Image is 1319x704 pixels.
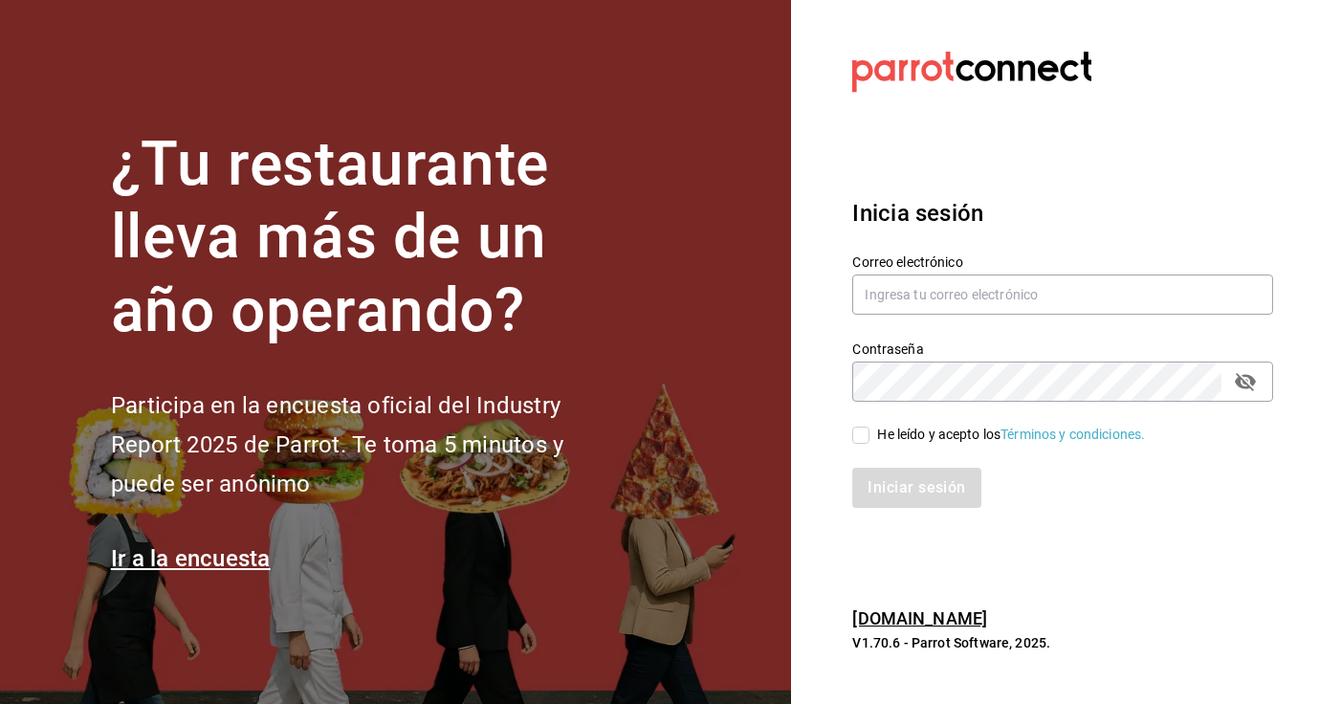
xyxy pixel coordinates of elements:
[1229,365,1262,398] button: passwordField
[111,545,271,572] a: Ir a la encuesta
[111,128,627,348] h1: ¿Tu restaurante lleva más de un año operando?
[1000,427,1145,442] a: Términos y condiciones.
[877,425,1145,445] div: He leído y acepto los
[852,608,987,628] a: [DOMAIN_NAME]
[852,196,1273,231] h3: Inicia sesión
[852,633,1273,652] p: V1.70.6 - Parrot Software, 2025.
[852,341,1273,355] label: Contraseña
[852,275,1273,315] input: Ingresa tu correo electrónico
[111,386,627,503] h2: Participa en la encuesta oficial del Industry Report 2025 de Parrot. Te toma 5 minutos y puede se...
[852,254,1273,268] label: Correo electrónico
